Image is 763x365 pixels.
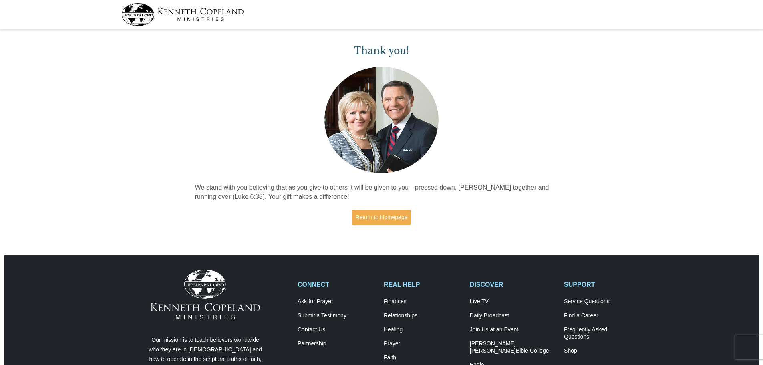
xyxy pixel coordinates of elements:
[384,312,461,319] a: Relationships
[298,340,375,347] a: Partnership
[195,183,568,202] p: We stand with you believing that as you give to others it will be given to you—pressed down, [PER...
[564,281,642,288] h2: SUPPORT
[352,210,411,225] a: Return to Homepage
[470,326,556,333] a: Join Us at an Event
[298,312,375,319] a: Submit a Testimony
[470,312,556,319] a: Daily Broadcast
[298,281,375,288] h2: CONNECT
[564,298,642,305] a: Service Questions
[322,65,441,175] img: Kenneth and Gloria
[564,347,642,355] a: Shop
[470,281,556,288] h2: DISCOVER
[384,298,461,305] a: Finances
[470,298,556,305] a: Live TV
[195,44,568,57] h1: Thank you!
[470,340,556,355] a: [PERSON_NAME] [PERSON_NAME]Bible College
[121,3,244,26] img: kcm-header-logo.svg
[298,326,375,333] a: Contact Us
[564,312,642,319] a: Find a Career
[384,340,461,347] a: Prayer
[384,281,461,288] h2: REAL HELP
[384,326,461,333] a: Healing
[564,326,642,341] a: Frequently AskedQuestions
[151,270,260,319] img: Kenneth Copeland Ministries
[384,354,461,361] a: Faith
[516,347,549,354] span: Bible College
[298,298,375,305] a: Ask for Prayer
